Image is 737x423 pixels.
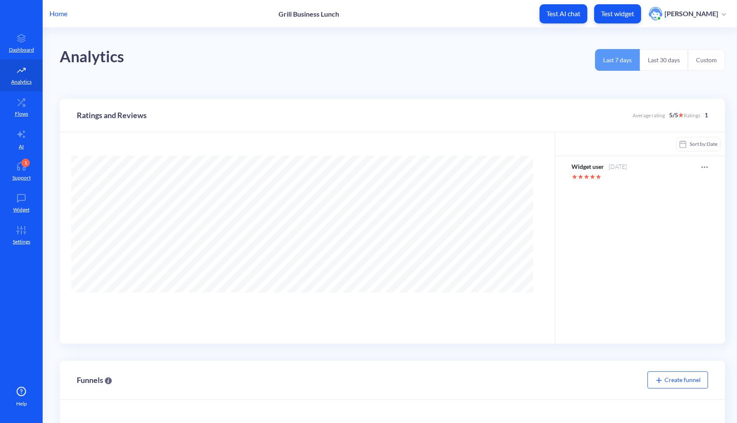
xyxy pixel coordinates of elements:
[15,110,28,118] p: Flows
[669,110,684,119] span: 5 /5
[77,110,147,121] p: Ratings and Reviews
[19,143,24,151] p: AI
[678,111,684,119] span: ★
[649,7,662,20] img: user photo
[609,163,627,170] span: [DATE]
[12,174,31,182] p: Support
[640,49,688,71] button: Last 30 days
[13,206,29,214] p: Widget
[77,374,103,386] p: Funnels
[644,6,730,21] button: user photo[PERSON_NAME]
[16,400,27,408] span: Help
[49,9,67,19] p: Home
[60,45,124,69] div: Analytics
[655,376,701,383] span: Create funnel
[601,9,634,18] p: Test widget
[540,4,587,23] button: Test AI chat
[572,171,709,182] div: ★★★★★
[21,159,30,167] div: 1
[676,137,721,151] div: Sort by: Date
[664,9,718,18] p: [PERSON_NAME]
[684,110,708,119] p: Ratings
[633,110,684,119] p: Average rating
[546,9,580,18] p: Test AI chat
[594,4,641,23] button: Test widget
[572,162,627,171] p: Widget user
[279,10,339,18] p: Grill Business Lunch
[11,78,32,86] p: Analytics
[595,49,640,71] button: Last 7 days
[705,110,708,119] span: 1
[688,49,725,71] button: Custom
[9,46,34,54] p: Dashboard
[13,238,30,246] p: Settings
